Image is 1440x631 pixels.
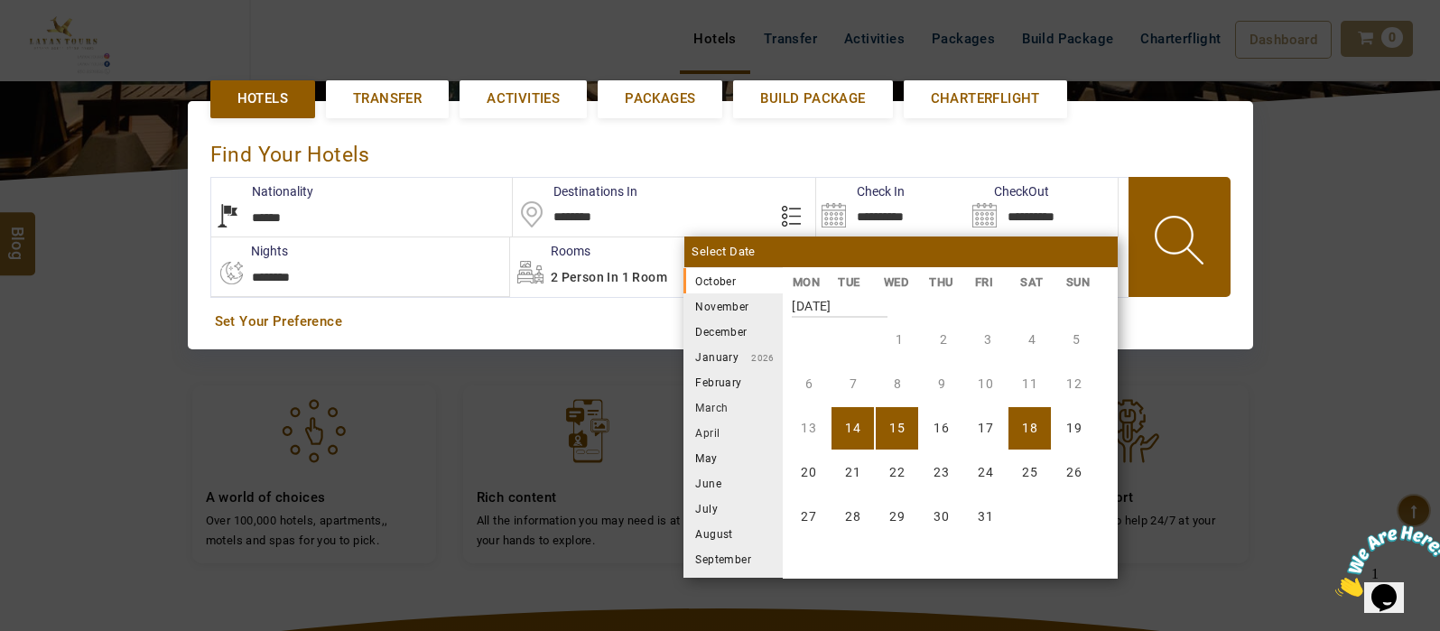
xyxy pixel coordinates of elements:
[215,312,1226,331] a: Set Your Preference
[964,496,1007,538] li: Friday, 31 October 2025
[1053,451,1095,494] li: Sunday, 26 October 2025
[683,420,783,445] li: April
[816,178,967,237] input: Search
[1328,518,1440,604] iframe: chat widget
[683,344,783,369] li: January
[920,273,966,292] li: THU
[353,89,422,108] span: Transfer
[683,496,783,521] li: July
[920,451,962,494] li: Thursday, 23 October 2025
[967,178,1118,237] input: Search
[551,270,667,284] span: 2 Person in 1 Room
[683,319,783,344] li: December
[831,407,874,450] li: Tuesday, 14 October 2025
[920,496,962,538] li: Thursday, 30 October 2025
[211,182,313,200] label: Nationality
[683,369,783,394] li: February
[1056,273,1102,292] li: SUN
[874,273,920,292] li: WED
[683,445,783,470] li: May
[876,451,918,494] li: Wednesday, 22 October 2025
[460,80,587,117] a: Activities
[739,353,775,363] small: 2026
[684,237,1118,267] div: Select Date
[760,89,865,108] span: Build Package
[787,496,830,538] li: Monday, 27 October 2025
[598,80,722,117] a: Packages
[683,293,783,319] li: November
[733,80,892,117] a: Build Package
[831,451,874,494] li: Tuesday, 21 October 2025
[210,242,288,260] label: nights
[876,407,918,450] li: Wednesday, 15 October 2025
[7,7,119,79] img: Chat attention grabber
[487,89,560,108] span: Activities
[1011,273,1057,292] li: SAT
[1053,407,1095,450] li: Sunday, 19 October 2025
[964,451,1007,494] li: Friday, 24 October 2025
[625,89,695,108] span: Packages
[683,546,783,571] li: September
[326,80,449,117] a: Transfer
[904,80,1067,117] a: Charterflight
[7,7,14,23] span: 1
[237,89,288,108] span: Hotels
[510,242,590,260] label: Rooms
[792,285,887,318] strong: [DATE]
[920,407,962,450] li: Thursday, 16 October 2025
[736,277,862,287] small: 2025
[787,451,830,494] li: Monday, 20 October 2025
[1008,407,1051,450] li: Saturday, 18 October 2025
[831,496,874,538] li: Tuesday, 28 October 2025
[210,80,315,117] a: Hotels
[683,521,783,546] li: August
[1008,451,1051,494] li: Saturday, 25 October 2025
[513,182,637,200] label: Destinations In
[683,470,783,496] li: June
[210,124,1231,177] div: Find Your Hotels
[967,182,1049,200] label: CheckOut
[829,273,875,292] li: TUE
[683,268,783,293] li: October
[683,394,783,420] li: March
[876,496,918,538] li: Wednesday, 29 October 2025
[931,89,1040,108] span: Charterflight
[816,182,905,200] label: Check In
[965,273,1011,292] li: FRI
[783,273,829,292] li: MON
[964,407,1007,450] li: Friday, 17 October 2025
